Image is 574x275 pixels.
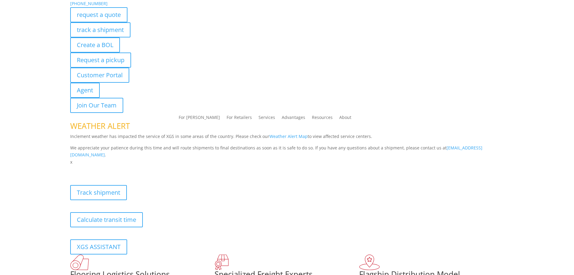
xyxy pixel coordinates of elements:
a: Request a pickup [70,53,131,68]
img: xgs-icon-focused-on-flooring-red [215,254,229,270]
a: Track shipment [70,185,127,200]
a: Advantages [282,115,305,122]
a: Calculate transit time [70,212,143,227]
p: We appreciate your patience during this time and will route shipments to final destinations as so... [70,144,504,159]
a: For [PERSON_NAME] [179,115,220,122]
p: x [70,158,504,166]
img: xgs-icon-flagship-distribution-model-red [359,254,380,270]
a: Customer Portal [70,68,129,83]
a: Join Our Team [70,98,123,113]
a: For Retailers [227,115,252,122]
a: Weather Alert Map [269,133,308,139]
a: XGS ASSISTANT [70,239,127,254]
a: [PHONE_NUMBER] [70,1,108,6]
a: Create a BOL [70,37,120,53]
a: Agent [70,83,100,98]
a: request a quote [70,7,127,22]
a: track a shipment [70,22,130,37]
a: Resources [312,115,333,122]
a: Services [259,115,275,122]
img: xgs-icon-total-supply-chain-intelligence-red [70,254,89,270]
a: About [339,115,351,122]
p: Inclement weather has impacted the service of XGS in some areas of the country. Please check our ... [70,133,504,144]
b: Visibility, transparency, and control for your entire supply chain. [70,167,205,172]
span: WEATHER ALERT [70,120,130,131]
